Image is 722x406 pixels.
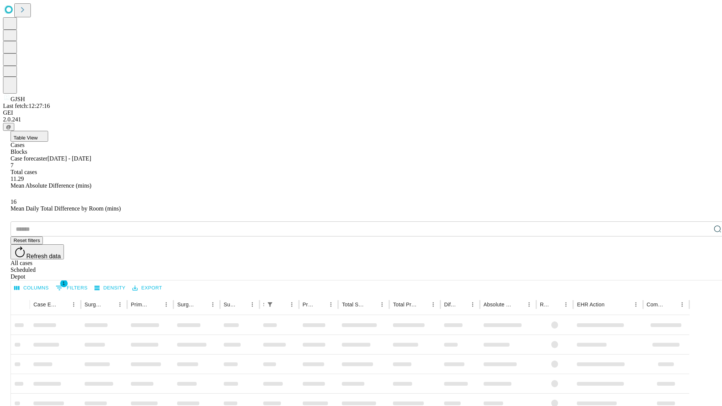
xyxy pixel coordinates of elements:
button: Sort [513,299,524,310]
button: Menu [677,299,687,310]
div: Total Predicted Duration [393,301,417,308]
button: Sort [197,299,208,310]
button: Reset filters [11,236,43,244]
div: Comments [647,301,666,308]
button: Menu [161,299,171,310]
button: Sort [276,299,287,310]
button: Menu [68,299,79,310]
span: Table View [14,135,38,141]
button: Menu [208,299,218,310]
span: 1 [60,280,68,287]
button: Select columns [12,282,51,294]
span: Mean Absolute Difference (mins) [11,182,91,189]
button: Sort [550,299,561,310]
button: Density [93,282,127,294]
button: Sort [104,299,115,310]
button: Menu [467,299,478,310]
button: @ [3,123,14,131]
button: Sort [666,299,677,310]
button: Menu [326,299,336,310]
button: Sort [237,299,247,310]
span: 7 [11,162,14,168]
div: Absolute Difference [484,301,513,308]
div: 1 active filter [265,299,275,310]
button: Table View [11,131,48,142]
span: Last fetch: 12:27:16 [3,103,50,109]
button: Sort [315,299,326,310]
span: Reset filters [14,238,40,243]
button: Export [130,282,164,294]
span: Refresh data [26,253,61,259]
div: Case Epic Id [33,301,57,308]
button: Sort [366,299,377,310]
span: GJSH [11,96,25,102]
button: Sort [417,299,428,310]
span: Case forecaster [11,155,47,162]
button: Menu [247,299,258,310]
span: @ [6,124,11,130]
button: Show filters [265,299,275,310]
button: Sort [457,299,467,310]
span: Mean Daily Total Difference by Room (mins) [11,205,121,212]
button: Sort [605,299,616,310]
div: EHR Action [577,301,604,308]
div: Primary Service [131,301,150,308]
div: Resolved in EHR [540,301,550,308]
div: Predicted In Room Duration [303,301,315,308]
button: Sort [58,299,68,310]
span: 11.29 [11,176,24,182]
div: Total Scheduled Duration [342,301,366,308]
span: Total cases [11,169,37,175]
button: Show filters [54,282,89,294]
div: GEI [3,109,719,116]
button: Refresh data [11,244,64,259]
button: Menu [287,299,297,310]
button: Menu [115,299,125,310]
div: Difference [444,301,456,308]
button: Sort [150,299,161,310]
span: [DATE] - [DATE] [47,155,91,162]
button: Menu [428,299,438,310]
div: Surgeon Name [85,301,103,308]
div: Surgery Date [224,301,236,308]
button: Menu [631,299,641,310]
button: Menu [524,299,534,310]
button: Menu [377,299,387,310]
button: Menu [561,299,571,310]
div: Scheduled In Room Duration [263,301,264,308]
div: 2.0.241 [3,116,719,123]
div: Surgery Name [177,301,196,308]
span: 16 [11,198,17,205]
